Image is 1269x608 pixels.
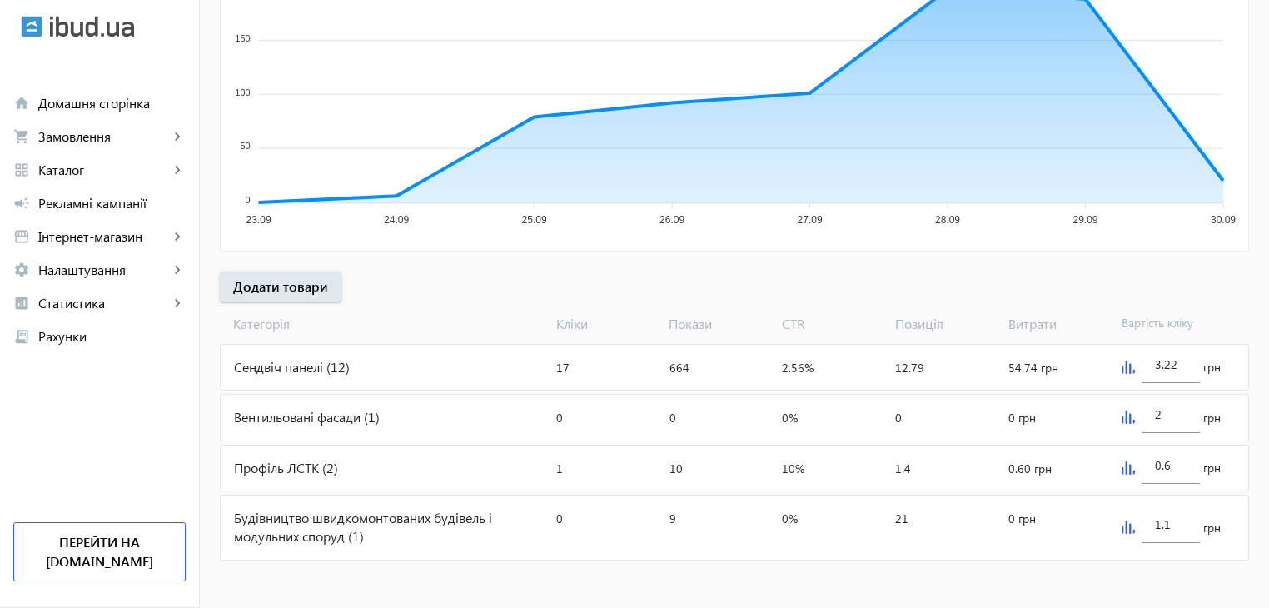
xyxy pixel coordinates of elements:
tspan: 26.09 [659,214,684,226]
tspan: 28.09 [935,214,960,226]
span: 2.56% [782,360,814,376]
span: 1 [556,461,563,476]
span: грн [1203,410,1221,426]
img: graph.svg [1122,361,1135,374]
a: Перейти на [DOMAIN_NAME] [13,522,186,581]
button: Додати товари [220,272,341,302]
mat-icon: receipt_long [13,328,30,345]
mat-icon: keyboard_arrow_right [169,228,186,245]
span: 10 [669,461,683,476]
mat-icon: analytics [13,295,30,311]
div: Профіль ЛСТК (2) [221,446,550,491]
img: ibud.svg [21,16,42,37]
tspan: 50 [240,141,250,151]
span: Рекламні кампанії [38,195,186,212]
span: CTR [775,315,888,333]
span: 9 [669,511,676,526]
span: Витрати [1002,315,1115,333]
span: 664 [669,360,689,376]
span: Позиція [888,315,1002,333]
span: грн [1203,359,1221,376]
span: Кліки [550,315,663,333]
span: Налаштування [38,262,169,278]
span: Покази [662,315,775,333]
img: ibud_text.svg [50,16,134,37]
span: 0% [782,410,798,426]
tspan: 25.09 [522,214,547,226]
tspan: 100 [235,87,250,97]
span: 0 [556,511,563,526]
tspan: 23.09 [246,214,271,226]
span: 1.4 [895,461,911,476]
span: грн [1203,460,1221,476]
mat-icon: keyboard_arrow_right [169,128,186,145]
span: Інтернет-магазин [38,228,169,245]
span: Категорія [220,315,550,333]
span: Вартість кліку [1115,315,1228,333]
span: грн [1203,520,1221,536]
mat-icon: shopping_cart [13,128,30,145]
span: 54.74 грн [1008,360,1058,376]
span: Замовлення [38,128,169,145]
span: Домашня сторінка [38,95,186,112]
mat-icon: storefront [13,228,30,245]
img: graph.svg [1122,411,1135,424]
span: 21 [895,511,908,526]
tspan: 27.09 [798,214,823,226]
span: Рахунки [38,328,186,345]
span: 10% [782,461,804,476]
span: 0 [895,410,902,426]
span: Каталог [38,162,169,178]
span: Додати товари [233,277,328,296]
span: 17 [556,360,570,376]
span: 0 грн [1008,410,1036,426]
tspan: 24.09 [384,214,409,226]
span: 0 [556,410,563,426]
mat-icon: settings [13,262,30,278]
mat-icon: keyboard_arrow_right [169,295,186,311]
mat-icon: home [13,95,30,112]
tspan: 0 [246,195,251,205]
span: 0 [669,410,676,426]
span: Статистика [38,295,169,311]
div: Будівництво швидкомонтованих будівель і модульних споруд (1) [221,496,550,560]
div: Вентильовані фасади (1) [221,395,550,440]
span: 0 грн [1008,511,1036,526]
div: Сендвіч панелі (12) [221,345,550,390]
tspan: 29.09 [1072,214,1097,226]
img: graph.svg [1122,521,1135,534]
span: 0.60 грн [1008,461,1052,476]
img: graph.svg [1122,461,1135,475]
mat-icon: campaign [13,195,30,212]
mat-icon: grid_view [13,162,30,178]
mat-icon: keyboard_arrow_right [169,162,186,178]
span: 0% [782,511,798,526]
tspan: 30.09 [1211,214,1236,226]
span: 12.79 [895,360,924,376]
mat-icon: keyboard_arrow_right [169,262,186,278]
tspan: 150 [235,33,250,43]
